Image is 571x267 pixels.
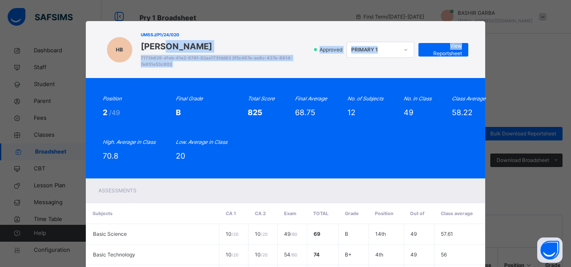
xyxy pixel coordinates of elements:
span: 49 [284,231,297,237]
button: Open asap [537,237,563,263]
span: Subjects [93,210,112,216]
span: B+ [345,251,352,258]
span: 2 [103,108,109,117]
span: 69 [314,231,320,237]
i: Low. Average in Class [176,139,227,145]
i: Total Score [248,95,275,102]
span: 49 [410,251,417,258]
span: / 60 [290,232,297,237]
span: 10 [226,251,238,258]
i: Class Average [452,95,486,102]
span: 58.22 [452,108,473,117]
span: 825 [248,108,262,117]
span: 10 [255,251,268,258]
span: / 20 [261,252,268,257]
span: 10 [255,231,268,237]
i: Final Average [295,95,327,102]
span: 49 [404,108,413,117]
span: HB [116,46,123,54]
span: /49 [109,108,120,117]
div: PRIMARY 1 [351,46,399,54]
span: 49 [410,231,417,237]
span: Out of [410,210,424,216]
span: Approved [319,46,345,54]
span: Assessments [98,187,137,194]
span: / 60 [290,252,297,257]
span: Class average [441,210,473,216]
span: [PERSON_NAME] [141,40,310,53]
span: 20 [176,151,185,160]
span: 54 [284,251,297,258]
span: 68.75 [295,108,315,117]
i: No. in Class [404,95,432,102]
i: Position [103,95,122,102]
span: Exam [284,210,296,216]
span: 12 [347,108,355,117]
span: Basic Science [93,231,127,237]
span: Basic Technology [93,251,135,258]
span: B [345,231,348,237]
span: Total [313,210,328,216]
span: 7173b829-d1ab-41e2-878f-02aa173fdd83 2f5c467e-ae8c-437e-8814-7e851e53c802 [141,55,310,67]
i: High. Average in Class [103,139,156,145]
span: 57.61 [441,231,453,237]
span: CA 2 [255,210,266,216]
span: CA 1 [226,210,236,216]
span: 70.8 [103,151,118,160]
span: View Reportsheet [425,42,462,57]
i: Final Grade [176,95,203,102]
span: / 20 [261,232,268,237]
span: 4th [375,251,383,258]
span: UMSSJ/P1/24/020 [141,32,310,38]
span: B [176,108,181,117]
span: Position [375,210,393,216]
span: 56 [441,251,447,258]
span: Grade [345,210,359,216]
span: 74 [314,251,320,258]
i: No. of Subjects [347,95,383,102]
span: 10 [226,231,238,237]
span: 14th [375,231,386,237]
span: / 20 [232,232,238,237]
span: / 20 [232,252,238,257]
